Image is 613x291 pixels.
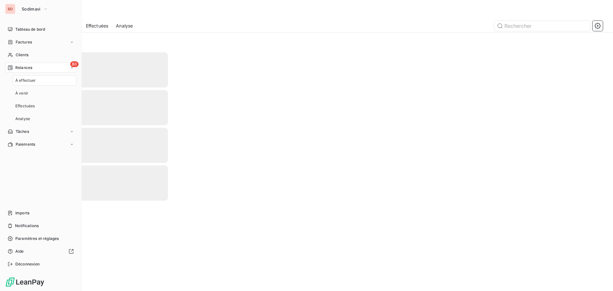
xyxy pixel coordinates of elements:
[5,4,15,14] div: SO
[86,23,109,29] span: Effectuées
[5,246,76,257] a: Aide
[15,223,39,229] span: Notifications
[22,6,41,11] span: Sodimavi
[494,21,590,31] input: Rechercher
[15,116,30,122] span: Analyse
[591,269,607,285] iframe: Intercom live chat
[5,277,45,287] img: Logo LeanPay
[15,236,59,241] span: Paramètres et réglages
[116,23,133,29] span: Analyse
[15,249,24,254] span: Aide
[15,103,35,109] span: Effectuées
[70,61,79,67] span: 80
[15,90,28,96] span: À venir
[16,129,29,134] span: Tâches
[16,52,28,58] span: Clients
[16,142,35,147] span: Paiements
[15,78,36,83] span: À effectuer
[15,27,45,32] span: Tableau de bord
[15,65,32,71] span: Relances
[15,261,40,267] span: Déconnexion
[16,39,32,45] span: Factures
[15,210,29,216] span: Imports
